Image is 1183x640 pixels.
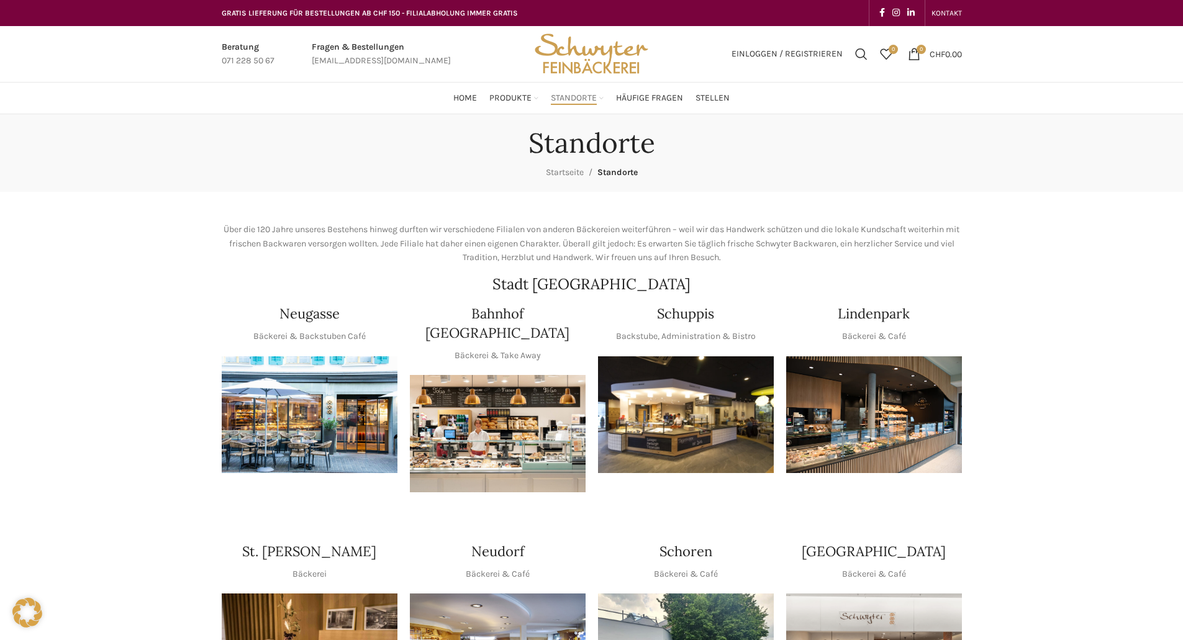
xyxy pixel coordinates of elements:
p: Backstube, Administration & Bistro [616,330,756,343]
span: CHF [930,48,945,59]
p: Über die 120 Jahre unseres Bestehens hinweg durften wir verschiedene Filialen von anderen Bäckere... [222,223,962,264]
span: Standorte [597,167,638,178]
img: Bäckerei Schwyter [530,26,652,82]
div: Main navigation [215,86,968,110]
a: Produkte [489,86,538,110]
img: 150130-Schwyter-013 [598,356,774,474]
img: Neugasse [222,356,397,474]
p: Bäckerei & Take Away [455,349,541,363]
span: Standorte [551,92,597,104]
img: 017-e1571925257345 [786,356,962,474]
a: Startseite [546,167,584,178]
span: 0 [917,45,926,54]
h4: Bahnhof [GEOGRAPHIC_DATA] [410,304,586,343]
a: Facebook social link [876,4,889,22]
div: Meine Wunschliste [874,42,899,66]
span: GRATIS LIEFERUNG FÜR BESTELLUNGEN AB CHF 150 - FILIALABHOLUNG IMMER GRATIS [222,9,518,17]
p: Bäckerei & Café [654,567,718,581]
a: 0 CHF0.00 [902,42,968,66]
p: Bäckerei & Café [842,567,906,581]
a: Site logo [530,48,652,58]
a: Suchen [849,42,874,66]
h4: Neugasse [279,304,340,323]
a: Stellen [696,86,730,110]
h4: Neudorf [471,542,524,561]
h4: Schuppis [657,304,714,323]
a: Linkedin social link [904,4,918,22]
p: Bäckerei & Café [466,567,530,581]
a: Instagram social link [889,4,904,22]
img: Bahnhof St. Gallen [410,375,586,492]
a: 0 [874,42,899,66]
span: Häufige Fragen [616,92,683,104]
a: Infobox link [312,40,451,68]
h4: Lindenpark [838,304,910,323]
p: Bäckerei & Café [842,330,906,343]
h2: Stadt [GEOGRAPHIC_DATA] [222,277,962,292]
p: Bäckerei & Backstuben Café [253,330,366,343]
a: Einloggen / Registrieren [725,42,849,66]
p: Bäckerei [292,567,327,581]
h1: Standorte [528,127,655,160]
span: Einloggen / Registrieren [732,50,843,58]
span: Stellen [696,92,730,104]
a: Häufige Fragen [616,86,683,110]
a: Standorte [551,86,604,110]
bdi: 0.00 [930,48,962,59]
span: KONTAKT [931,9,962,17]
a: Infobox link [222,40,274,68]
span: 0 [889,45,898,54]
a: Home [453,86,477,110]
span: Produkte [489,92,532,104]
span: Home [453,92,477,104]
h4: [GEOGRAPHIC_DATA] [802,542,946,561]
h4: St. [PERSON_NAME] [242,542,376,561]
a: KONTAKT [931,1,962,25]
h4: Schoren [659,542,712,561]
div: Secondary navigation [925,1,968,25]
